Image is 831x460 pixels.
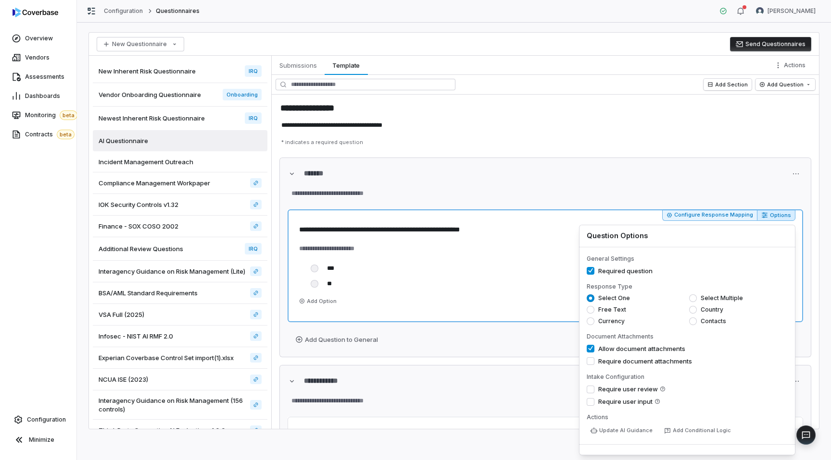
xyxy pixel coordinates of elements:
[587,357,594,365] button: Require document attachments
[99,114,205,122] span: Newest Inherent Risk Questionnaire
[250,178,262,188] a: Compliance Management Workpaper
[598,385,658,393] span: Require user review
[93,282,267,304] a: BSA/AML Standard Requirements
[25,73,64,81] span: Assessments
[245,65,262,77] span: IRQ
[587,386,594,393] button: Require user review
[2,30,75,47] a: Overview
[587,317,594,325] button: Currency
[93,304,267,326] a: VSA Full (2025)
[250,221,262,231] a: Finance - SOX COSO 2002
[2,107,75,124] a: Monitoringbeta
[587,333,788,340] span: Document Attachments
[25,130,75,139] span: Contracts
[27,416,66,424] span: Configuration
[93,216,267,237] a: Finance - SOX COSO 2002
[2,126,75,143] a: Contractsbeta
[587,294,594,302] button: Select One
[689,306,697,314] button: Country
[25,54,50,61] span: Vendors
[223,89,262,100] span: Onboarding
[587,231,648,240] span: Question Options
[99,375,148,384] span: NCUA ISE (2023)
[295,295,340,307] button: Add Option
[93,369,267,390] a: NCUA ISE (2023)
[93,261,267,282] a: Interagency Guidance on Risk Management (Lite)
[93,83,267,107] a: Vendor Onboarding QuestionnaireOnboarding
[93,237,267,261] a: Additional Review QuestionsIRQ
[587,413,788,421] span: Actions
[93,151,267,172] a: Incident Management Outreach
[598,397,653,406] span: Require user input
[701,317,726,325] span: Contacts
[276,59,321,72] span: Submissions
[99,157,193,166] span: Incident Management Outreach
[99,179,210,187] span: Compliance Management Workpaper
[93,420,267,441] a: Third-Party Generative AI Evaluation v1.0.0
[245,112,262,124] span: IRQ
[2,87,75,105] a: Dashboards
[99,267,245,276] span: Interagency Guidance on Risk Management (Lite)
[250,266,262,276] a: Interagency Guidance on Risk Management (Lite)
[250,425,262,435] a: Third-Party Generative AI Evaluation v1.0.0
[250,310,262,319] a: VSA Full (2025)
[13,8,58,17] img: logo-D7KZi-bG.svg
[99,289,198,297] span: BSA/AML Standard Requirements
[4,411,73,428] a: Configuration
[93,172,267,194] a: Compliance Management Workpaper
[587,255,788,263] span: General Settings
[587,373,788,381] span: Intake Configuration
[93,130,267,151] a: AI Questionnaire
[768,7,816,15] span: [PERSON_NAME]
[756,7,764,15] img: Lili Jiang avatar
[277,135,813,150] p: * indicates a required question
[245,243,262,254] span: IRQ
[4,430,73,449] button: Minimize
[755,79,815,90] button: Add Question
[93,107,267,130] a: Newest Inherent Risk QuestionnaireIRQ
[701,294,743,302] span: Select Multiple
[25,92,60,100] span: Dashboards
[250,353,262,363] a: Experian Coverbase Control Set import(1).xlsx
[598,306,626,314] span: Free Text
[587,345,594,352] button: Allow document attachments
[598,266,653,275] span: Required question
[250,288,262,298] a: BSA/AML Standard Requirements
[93,347,267,369] a: Experian Coverbase Control Set import(1).xlsx
[104,7,143,15] a: Configuration
[660,425,735,436] button: Add Conditional Logic
[99,426,226,435] span: Third-Party Generative AI Evaluation v1.0.0
[587,283,788,291] span: Response Type
[99,396,246,413] span: Interagency Guidance on Risk Management (156 controls)
[771,58,811,73] button: More actions
[2,68,75,85] a: Assessments
[587,306,594,314] button: Free Text
[99,136,148,145] span: AI Questionnaire
[99,67,196,75] span: New Inherent Risk Questionnaire
[97,37,184,51] button: New Questionnaire
[689,294,697,302] button: Select Multiple
[730,37,811,51] button: Send Questionnaires
[598,317,625,325] span: Currency
[701,306,723,314] span: Country
[99,90,201,99] span: Vendor Onboarding Questionnaire
[2,49,75,66] a: Vendors
[93,194,267,216] a: IOK Security Controls v1.32
[689,317,697,325] button: Contacts
[250,400,262,410] a: Interagency Guidance on Risk Management (156 controls)
[29,436,54,444] span: Minimize
[25,110,77,120] span: Monitoring
[598,357,692,365] span: Require document attachments
[99,200,178,209] span: IOK Security Controls v1.32
[250,331,262,341] a: Infosec - NIST AI RMF 2.0
[93,326,267,347] a: Infosec - NIST AI RMF 2.0
[704,79,752,90] button: Add Section
[60,110,77,120] span: beta
[750,4,821,18] button: Lili Jiang avatar[PERSON_NAME]
[598,294,630,302] span: Select One
[288,330,386,349] button: Add Question to General
[99,310,144,319] span: VSA Full (2025)
[662,209,757,221] button: Configure Response Mapping
[250,375,262,384] a: NCUA ISE (2023)
[57,130,75,139] span: beta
